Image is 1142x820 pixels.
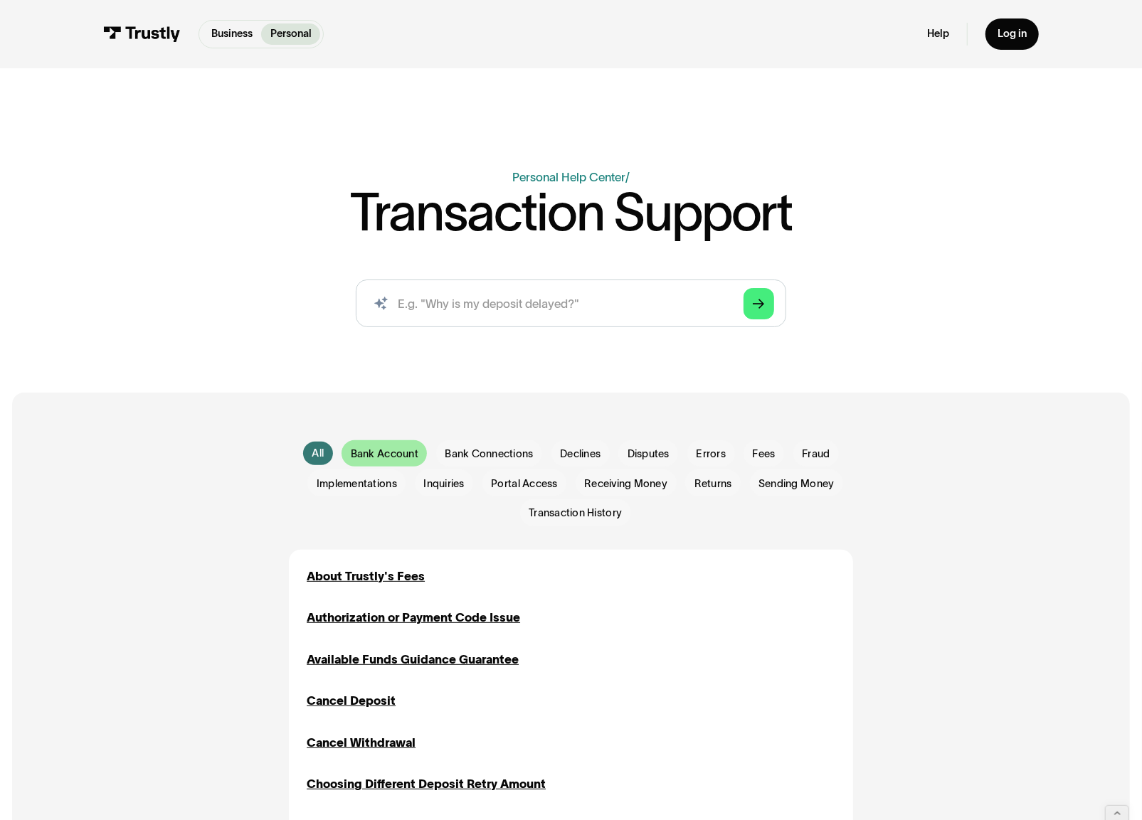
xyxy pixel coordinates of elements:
[307,775,546,793] a: Choosing Different Deposit Retry Amount
[289,440,853,526] form: Email Form
[307,651,519,669] a: Available Funds Guidance Guarantee
[270,26,312,42] p: Personal
[758,476,834,491] span: Sending Money
[350,186,792,238] h1: Transaction Support
[927,27,949,41] a: Help
[694,476,732,491] span: Returns
[307,609,520,627] a: Authorization or Payment Code Issue
[423,476,464,491] span: Inquiries
[356,279,786,327] input: search
[560,447,601,462] span: Declines
[307,568,425,585] a: About Trustly's Fees
[103,26,180,43] img: Trustly Logo
[998,27,1027,41] div: Log in
[802,447,830,462] span: Fraud
[261,23,320,45] a: Personal
[697,447,726,462] span: Errors
[356,279,786,327] form: Search
[445,447,534,462] span: Bank Connections
[202,23,261,45] a: Business
[491,476,557,491] span: Portal Access
[307,734,416,752] a: Cancel Withdrawal
[985,18,1038,50] a: Log in
[307,692,396,710] a: Cancel Deposit
[529,506,622,521] span: Transaction History
[753,447,776,462] span: Fees
[351,447,418,462] span: Bank Account
[628,447,670,462] span: Disputes
[312,446,324,461] div: All
[512,171,625,183] a: Personal Help Center
[303,442,333,465] a: All
[625,171,630,183] div: /
[584,476,667,491] span: Receiving Money
[317,476,397,491] span: Implementations
[211,26,253,42] p: Business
